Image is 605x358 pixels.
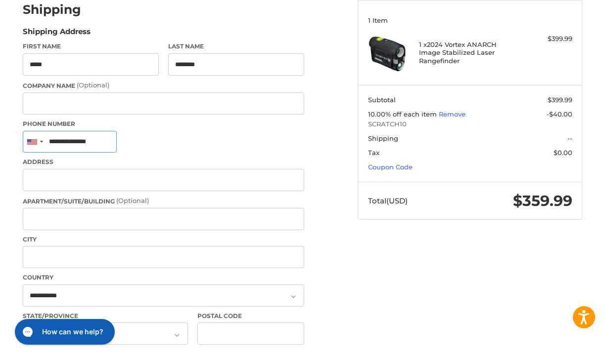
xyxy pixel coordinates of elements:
[10,316,118,348] iframe: Gorgias live chat messenger
[523,331,605,358] iframe: Google Customer Reviews
[368,134,398,142] span: Shipping
[77,81,109,89] small: (Optional)
[439,110,465,118] a: Remove
[554,149,572,157] span: $0.00
[23,158,304,166] label: Address
[368,149,379,157] span: Tax
[23,26,91,42] legend: Shipping Address
[368,16,572,24] h3: 1 Item
[23,273,304,282] label: Country
[197,312,304,320] label: Postal Code
[419,40,519,65] h4: 1 x 2024 Vortex ANARCH Image Stabilized Laser Rangefinder
[23,2,81,17] h2: Shipping
[547,110,572,118] span: -$40.00
[168,42,304,51] label: Last Name
[23,42,159,51] label: First Name
[368,196,408,205] span: Total (USD)
[23,131,46,153] div: United States: +1
[521,34,572,44] div: $399.99
[368,119,572,129] span: SCRATCH10
[23,119,304,128] label: Phone Number
[567,134,572,142] span: --
[23,312,188,320] label: State/Province
[368,96,396,104] span: Subtotal
[513,192,572,210] span: $359.99
[116,197,149,204] small: (Optional)
[368,110,439,118] span: 10.00% off each item
[548,96,572,104] span: $399.99
[23,80,304,90] label: Company Name
[23,196,304,206] label: Apartment/Suite/Building
[23,235,304,244] label: City
[368,163,413,171] a: Coupon Code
